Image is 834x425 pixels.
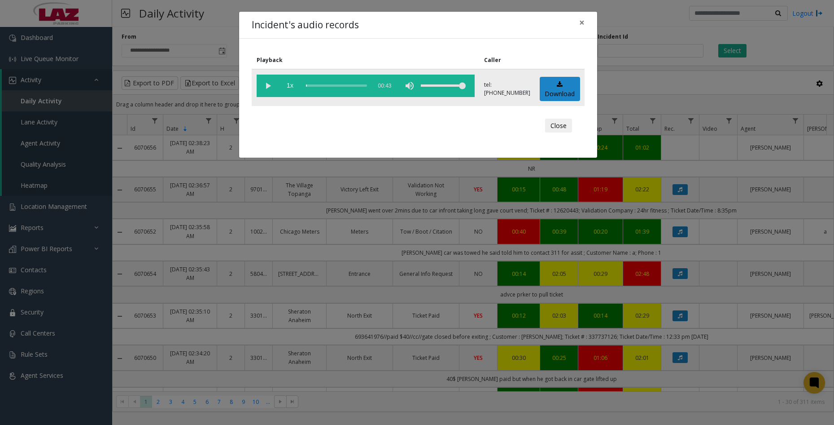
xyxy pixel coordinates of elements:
span: × [579,16,585,29]
th: Caller [479,51,535,69]
p: tel:[PHONE_NUMBER] [484,81,530,97]
span: playback speed button [279,75,301,97]
div: volume level [421,75,466,97]
div: scrub bar [306,75,367,97]
a: Download [540,77,580,102]
button: Close [573,12,591,34]
h4: Incident's audio records [252,18,359,32]
th: Playback [252,51,479,69]
button: Close [545,119,572,133]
